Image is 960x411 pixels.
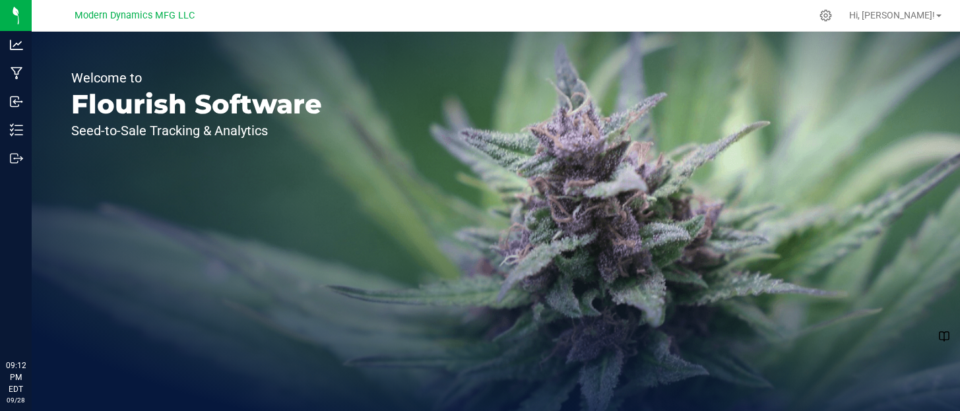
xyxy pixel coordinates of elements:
[10,67,23,80] inline-svg: Manufacturing
[10,152,23,165] inline-svg: Outbound
[71,91,322,117] p: Flourish Software
[849,10,935,20] span: Hi, [PERSON_NAME]!
[817,9,834,22] div: Manage settings
[10,38,23,51] inline-svg: Analytics
[10,123,23,137] inline-svg: Inventory
[71,124,322,137] p: Seed-to-Sale Tracking & Analytics
[71,71,322,84] p: Welcome to
[75,10,195,21] span: Modern Dynamics MFG LLC
[10,95,23,108] inline-svg: Inbound
[6,360,26,395] p: 09:12 PM EDT
[6,395,26,405] p: 09/28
